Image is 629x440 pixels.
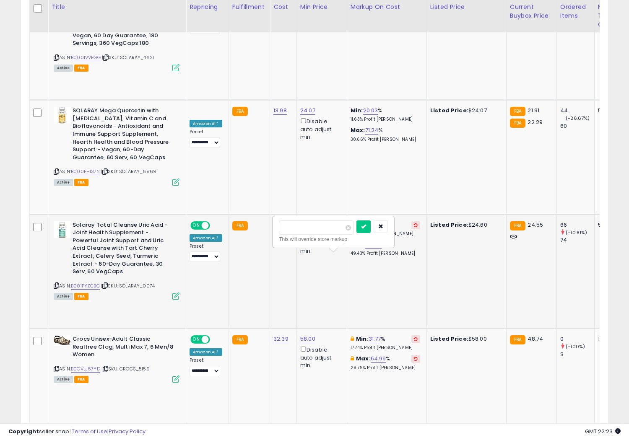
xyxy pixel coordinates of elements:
div: Disable auto adjust min [300,345,340,369]
div: Fulfillment [232,3,266,11]
span: 48.74 [528,335,543,343]
p: 29.79% Profit [PERSON_NAME] [351,365,420,371]
a: Privacy Policy [109,427,146,435]
b: Listed Price: [430,106,468,114]
div: 187 [598,335,611,343]
span: 2025-08-11 22:23 GMT [585,427,621,435]
div: Listed Price [430,3,503,11]
i: Revert to store-level Min Markup [414,223,418,227]
a: 20.03 [363,106,378,115]
small: FBA [510,221,525,230]
div: Ordered Items [560,3,591,20]
img: 415sYXSXQDL._SL40_.jpg [54,335,70,346]
div: $24.07 [430,107,500,114]
div: Amazon AI * [190,348,222,356]
span: FBA [74,179,88,186]
span: All listings currently available for purchase on Amazon [54,65,73,72]
div: 553 [598,107,611,114]
div: Disable auto adjust min [300,116,340,141]
span: ON [191,222,202,229]
a: 64.99 [371,355,386,363]
div: ASIN: [54,221,179,299]
p: 30.66% Profit [PERSON_NAME] [351,137,420,142]
a: B000FH1372 [71,168,100,175]
span: ON [191,336,202,343]
span: | SKU: SOLARAY_4621 [102,54,154,61]
span: | SKU: SOLARAY_6869 [101,168,156,175]
div: Preset: [190,129,222,148]
small: (-10.81%) [566,229,587,236]
div: ASIN: [54,335,179,382]
div: 44 [560,107,594,114]
span: All listings currently available for purchase on Amazon [54,293,73,300]
p: 11.63% Profit [PERSON_NAME] [351,116,420,122]
small: FBA [510,107,525,116]
span: | SKU: CROCS_5159 [101,365,150,372]
div: $58.00 [430,335,500,343]
div: $24.60 [430,221,500,229]
div: seller snap | | [8,428,146,436]
span: 24.55 [528,221,543,229]
div: Current Buybox Price [510,3,553,20]
small: FBA [510,335,525,344]
a: 32.39 [273,335,289,343]
small: FBA [232,335,248,344]
span: FBA [74,293,88,300]
div: Repricing [190,3,225,11]
span: OFF [209,222,222,229]
b: Max: [356,355,371,362]
span: All listings currently available for purchase on Amazon [54,179,73,186]
div: Amazon AI * [190,234,222,242]
div: 66 [560,221,594,229]
div: 3 [560,351,594,358]
div: Markup on Cost [351,3,423,11]
span: FBA [74,65,88,72]
div: FBA Total Qty [598,3,614,29]
div: % [351,241,420,256]
div: 524 [598,221,611,229]
strong: Copyright [8,427,39,435]
div: Min Price [300,3,343,11]
span: 21.91 [528,106,539,114]
b: Listed Price: [430,221,468,229]
span: 22.29 [528,118,543,126]
b: Max: [351,126,365,134]
a: 71.24 [365,126,379,135]
a: B0001VVFGG [71,54,101,61]
p: 17.74% Profit [PERSON_NAME] [351,345,420,351]
a: B0CVLJ67YD [71,365,100,373]
div: 0 [560,335,594,343]
b: Listed Price: [430,335,468,343]
small: FBA [232,221,248,230]
b: Solaray Total Cleanse Uric Acid - Joint Health Supplement - Powerful Joint Support and Uric Acid ... [73,221,174,278]
b: Max: [351,241,365,248]
span: OFF [209,336,222,343]
p: 49.43% Profit [PERSON_NAME] [351,251,420,256]
small: FBA [232,107,248,116]
a: 24.07 [300,106,315,115]
div: % [351,107,420,122]
div: 74 [560,236,594,244]
div: % [351,127,420,142]
b: Min: [356,335,369,343]
div: ASIN: [54,107,179,185]
small: (-26.67%) [566,115,590,122]
a: 58.00 [300,335,315,343]
small: FBA [510,119,525,128]
div: % [351,335,420,351]
b: SOLARAY Mega Quercetin with [MEDICAL_DATA], Vitamin C and Bioflavonoids - Antioxidant and Immune ... [73,107,174,163]
div: This will override store markup [279,235,388,243]
b: Crocs Unisex-Adult Classic Realtree Clog, Multi Max 7, 6 Men/8 Women [73,335,174,361]
a: 13.98 [273,106,287,115]
a: B001PYZCBC [71,282,100,290]
img: 41ueZR9zQ0L._SL40_.jpg [54,107,70,124]
div: Cost [273,3,293,11]
div: Amazon AI * [190,120,222,127]
span: All listings currently available for purchase on Amazon [54,376,73,383]
div: Preset: [190,243,222,262]
div: Title [52,3,182,11]
div: % [351,355,420,370]
span: FBA [74,376,88,383]
img: 41vr0+u5RKL._SL40_.jpg [54,221,70,238]
div: Preset: [190,357,222,376]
